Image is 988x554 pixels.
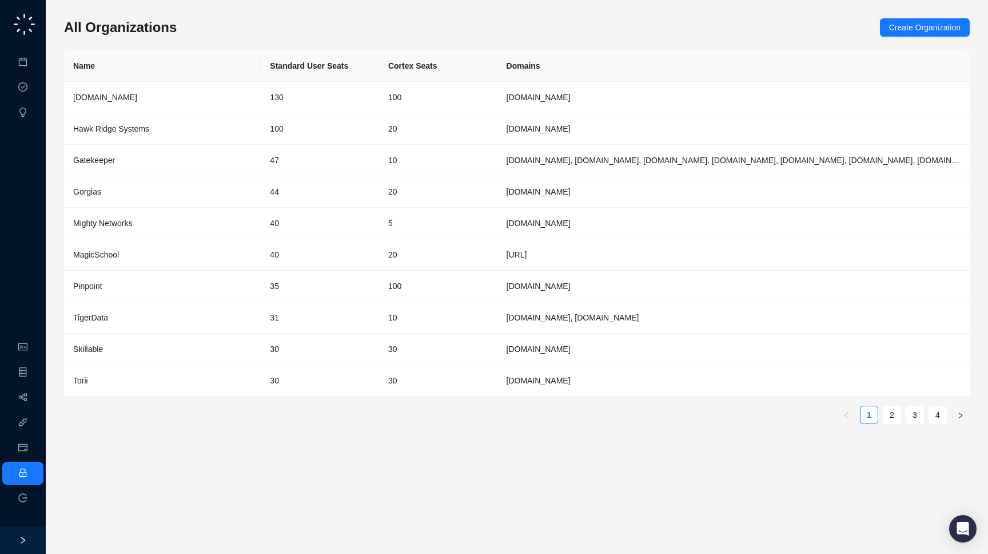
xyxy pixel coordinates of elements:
[951,406,970,424] li: Next Page
[497,365,970,397] td: toriihq.com
[379,113,497,145] td: 20
[18,493,27,502] span: logout
[73,313,108,322] span: TigerData
[261,271,379,302] td: 35
[19,536,27,544] span: right
[261,365,379,397] td: 30
[379,82,497,113] td: 100
[379,176,497,208] td: 20
[261,145,379,176] td: 47
[860,406,878,424] li: 1
[883,406,901,424] a: 2
[379,365,497,397] td: 30
[73,187,101,196] span: Gorgias
[261,50,379,82] th: Standard User Seats
[73,376,88,385] span: Torii
[929,406,946,424] a: 4
[883,406,901,424] li: 2
[379,271,497,302] td: 100
[379,145,497,176] td: 10
[379,239,497,271] td: 20
[860,406,878,424] a: 1
[379,50,497,82] th: Cortex Seats
[837,406,855,424] button: left
[497,145,970,176] td: gatekeeperhq.com, gatekeeperhq.io, gatekeeper.io, gatekeepervclm.com, gatekeeperhq.co, trygatekee...
[880,18,970,37] button: Create Organization
[497,271,970,302] td: pinpointhq.com
[261,208,379,239] td: 40
[261,239,379,271] td: 40
[497,82,970,113] td: synthesia.io
[949,515,977,543] div: Open Intercom Messenger
[951,406,970,424] button: right
[73,282,102,291] span: Pinpoint
[497,113,970,145] td: hawkridgesys.com
[497,334,970,365] td: skillable.com
[497,239,970,271] td: magicschool.ai
[73,93,137,102] span: [DOMAIN_NAME]
[73,219,132,228] span: Mighty Networks
[837,406,855,424] li: Previous Page
[261,113,379,145] td: 100
[261,176,379,208] td: 44
[261,334,379,365] td: 30
[379,208,497,239] td: 5
[497,50,970,82] th: Domains
[843,412,850,419] span: left
[64,18,177,37] h3: All Organizations
[73,345,103,354] span: Skillable
[261,82,379,113] td: 130
[64,50,261,82] th: Name
[957,412,964,419] span: right
[11,11,37,37] img: logo-small-C4UdH2pc.png
[497,208,970,239] td: mightynetworks.com
[73,250,119,259] span: MagicSchool
[906,406,923,424] a: 3
[379,302,497,334] td: 10
[73,124,149,133] span: Hawk Ridge Systems
[379,334,497,365] td: 30
[889,21,961,34] span: Create Organization
[497,176,970,208] td: gorgias.com
[261,302,379,334] td: 31
[497,302,970,334] td: timescale.com, tigerdata.com
[73,156,115,165] span: Gatekeeper
[929,406,947,424] li: 4
[906,406,924,424] li: 3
